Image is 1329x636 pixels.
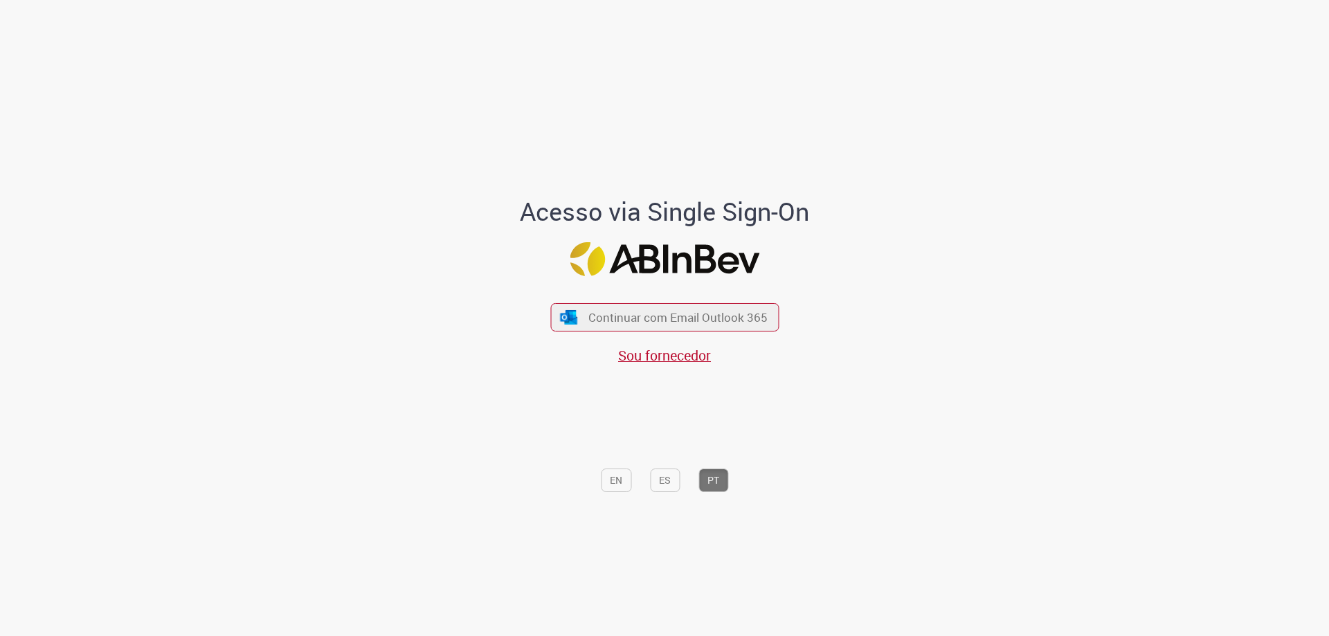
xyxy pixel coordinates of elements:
button: ícone Azure/Microsoft 360 Continuar com Email Outlook 365 [550,303,779,331]
button: ES [650,469,680,492]
a: Sou fornecedor [618,346,711,365]
img: Logo ABInBev [570,242,759,276]
span: Continuar com Email Outlook 365 [588,309,768,325]
button: EN [601,469,631,492]
button: PT [698,469,728,492]
img: ícone Azure/Microsoft 360 [559,310,579,325]
h1: Acesso via Single Sign-On [473,198,857,226]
